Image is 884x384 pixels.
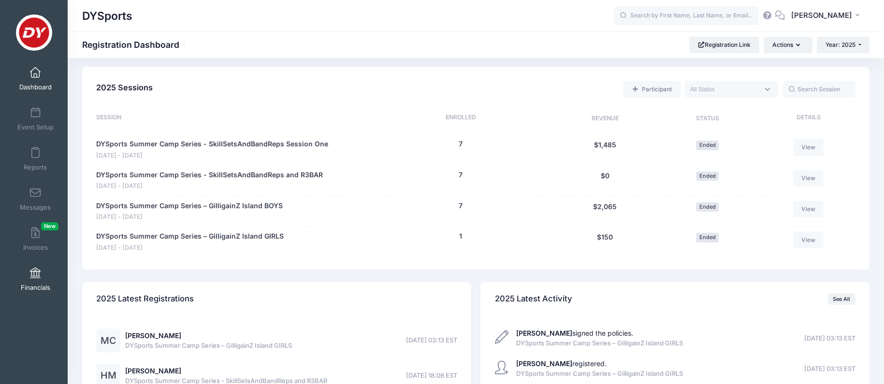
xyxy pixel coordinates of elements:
[96,170,323,180] a: DYSports Summer Camp Series - SkillSetsAndBandReps and R3BAR
[370,113,552,125] div: Enrolled
[96,182,323,191] span: [DATE] - [DATE]
[791,10,852,21] span: [PERSON_NAME]
[21,284,50,292] span: Financials
[96,328,120,353] div: MC
[516,339,683,348] span: DYSports Summer Camp Series – GilligainZ Island GIRLS
[406,336,457,345] span: [DATE] 03:13 EST
[696,141,719,150] span: Ended
[13,142,58,176] a: Reports
[764,37,812,53] button: Actions
[41,222,58,230] span: New
[96,151,328,160] span: [DATE] - [DATE]
[817,37,870,53] button: Year: 2025
[516,329,572,337] strong: [PERSON_NAME]
[13,102,58,136] a: Event Setup
[406,371,457,381] span: [DATE] 18:08 EST
[495,285,572,313] h4: 2025 Latest Activity
[516,359,572,368] strong: [PERSON_NAME]
[13,222,58,256] a: InvoicesNew
[785,5,870,27] button: [PERSON_NAME]
[13,262,58,296] a: Financials
[96,372,120,380] a: HM
[696,202,719,212] span: Ended
[20,203,51,212] span: Messages
[96,213,283,222] span: [DATE] - [DATE]
[82,5,132,27] h1: DYSports
[125,331,181,340] a: [PERSON_NAME]
[696,233,719,242] span: Ended
[23,243,48,252] span: Invoices
[828,293,855,305] a: See All
[793,231,824,248] a: View
[690,85,759,94] textarea: Search
[696,171,719,181] span: Ended
[96,113,369,125] div: Session
[96,243,284,253] span: [DATE] - [DATE]
[516,359,607,368] a: [PERSON_NAME]registered.
[516,329,633,337] a: [PERSON_NAME]signed the policies.
[516,369,683,379] span: DYSports Summer Camp Series – GilligainZ Island GIRLS
[826,41,855,48] span: Year: 2025
[13,182,58,216] a: Messages
[552,113,658,125] div: Revenue
[623,81,680,98] a: Add a new manual registration
[96,201,283,211] a: DYSports Summer Camp Series – GilligainZ Island BOYS
[125,367,181,375] a: [PERSON_NAME]
[459,231,462,242] button: 1
[125,341,292,351] span: DYSports Summer Camp Series – GilligainZ Island GIRLS
[658,113,756,125] div: Status
[804,334,855,343] span: [DATE] 03:13 EST
[96,285,194,313] h4: 2025 Latest Registrations
[24,163,47,171] span: Reports
[96,139,328,149] a: DYSports Summer Camp Series - SkillSetsAndBandReps Session One
[614,6,759,26] input: Search by First Name, Last Name, or Email...
[552,201,658,222] div: $2,065
[459,170,463,180] button: 7
[17,123,54,131] span: Event Setup
[96,337,120,345] a: MC
[96,83,153,92] span: 2025 Sessions
[757,113,855,125] div: Details
[552,231,658,252] div: $150
[16,14,52,51] img: DYSports
[783,81,855,98] input: Search Session
[459,139,463,149] button: 7
[793,201,824,217] a: View
[552,139,658,160] div: $1,485
[793,139,824,156] a: View
[96,231,284,242] a: DYSports Summer Camp Series – GilligainZ Island GIRLS
[793,170,824,186] a: View
[13,62,58,96] a: Dashboard
[459,201,463,211] button: 7
[19,83,52,91] span: Dashboard
[82,40,188,50] h1: Registration Dashboard
[552,170,658,191] div: $0
[804,364,855,374] span: [DATE] 03:13 EST
[689,37,759,53] a: Registration Link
